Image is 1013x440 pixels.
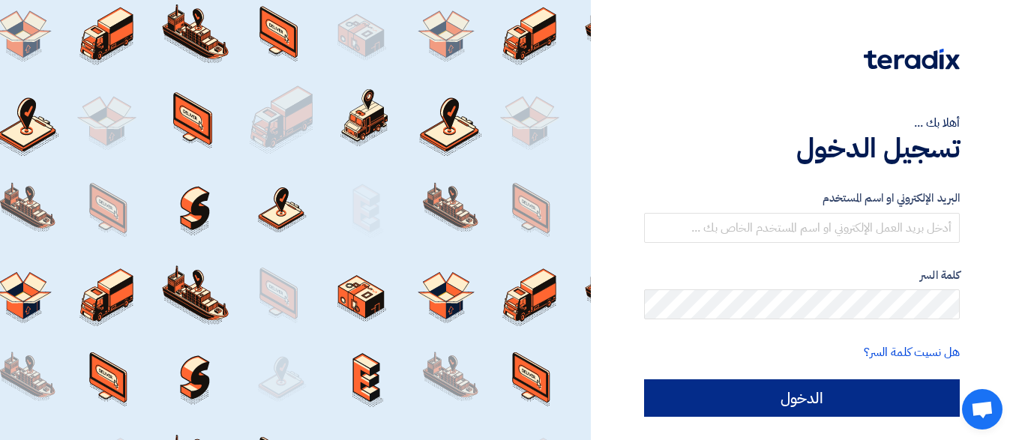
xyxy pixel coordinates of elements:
div: Open chat [962,389,1003,430]
a: هل نسيت كلمة السر؟ [864,343,960,361]
label: البريد الإلكتروني او اسم المستخدم [644,190,960,207]
div: أهلا بك ... [644,114,960,132]
h1: تسجيل الدخول [644,132,960,165]
input: أدخل بريد العمل الإلكتروني او اسم المستخدم الخاص بك ... [644,213,960,243]
img: Teradix logo [864,49,960,70]
label: كلمة السر [644,267,960,284]
input: الدخول [644,379,960,417]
